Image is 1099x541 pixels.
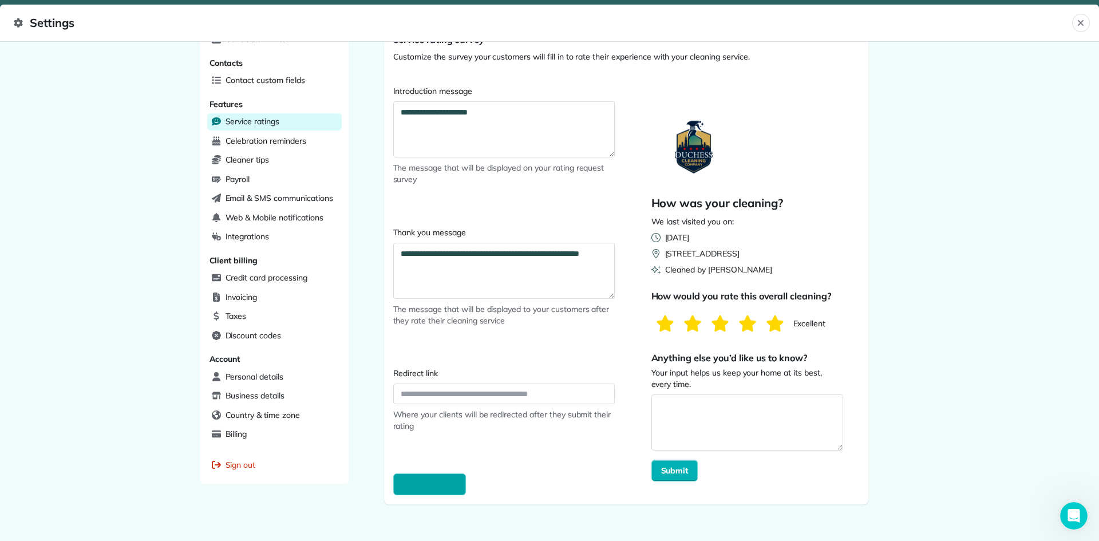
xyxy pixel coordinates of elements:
[226,371,283,382] span: Personal details
[661,465,689,476] span: Submit
[207,133,342,150] a: Celebration reminders
[651,460,698,481] button: Submit
[651,289,845,303] label: How would you rate this overall cleaning?
[207,426,342,443] a: Billing
[14,14,1072,32] span: Settings
[226,116,279,127] span: Service ratings
[393,85,615,97] label: Introduction message
[207,113,342,131] a: Service ratings
[403,479,457,490] span: Save changes
[226,231,270,242] span: Integrations
[393,473,467,495] button: Save changes
[207,228,342,246] a: Integrations
[226,310,247,322] span: Taxes
[226,390,284,401] span: Business details
[393,227,615,238] label: Thank you message
[207,270,342,287] a: Credit card processing
[393,51,859,62] p: Customize the survey your customers will fill in to rate their experience with your cleaning serv...
[209,99,243,109] span: Features
[207,457,342,474] a: Sign out
[207,171,342,188] a: Payroll
[793,318,826,329] span: Excellent
[209,354,240,364] span: Account
[207,407,342,424] a: Country & time zone
[651,113,737,181] img: Duchess Cleaning Company LLC
[226,173,250,185] span: Payroll
[226,409,300,421] span: Country & time zone
[651,351,843,365] p: Anything else you’d like us to know?
[226,459,256,471] span: Sign out
[665,232,690,243] p: [DATE]
[651,216,783,227] p: We last visited you on:
[226,212,323,223] span: Web & Mobile notifications
[1060,502,1088,530] iframe: Intercom live chat
[393,409,615,432] span: Where your clients will be redirected after they submit their rating
[207,369,342,386] a: Personal details
[226,135,306,147] span: Celebration reminders
[393,368,615,379] label: Redirect link
[207,327,342,345] a: Discount codes
[207,308,342,325] a: Taxes
[207,152,342,169] a: Cleaner tips
[226,272,307,283] span: Credit card processing
[209,255,258,266] span: Client billing
[207,190,342,207] a: Email & SMS communications
[207,388,342,405] a: Business details
[393,303,615,326] span: The message that will be displayed to your customers after they rate their cleaning service
[226,330,281,341] span: Discount codes
[1072,14,1090,32] button: Close
[226,192,333,204] span: Email & SMS communications
[226,154,270,165] span: Cleaner tips
[207,289,342,306] a: Invoicing
[209,58,243,68] span: Contacts
[226,291,258,303] span: Invoicing
[226,74,305,86] span: Contact custom fields
[651,195,783,211] h2: How was your cleaning?
[651,367,843,390] label: Your input helps us keep your home at its best, every time.
[207,72,342,89] a: Contact custom fields
[665,248,740,259] p: [STREET_ADDRESS]
[393,162,615,185] span: The message that will be displayed on your rating request survey
[207,210,342,227] a: Web & Mobile notifications
[665,264,772,275] p: Cleaned by [PERSON_NAME]
[226,428,247,440] span: Billing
